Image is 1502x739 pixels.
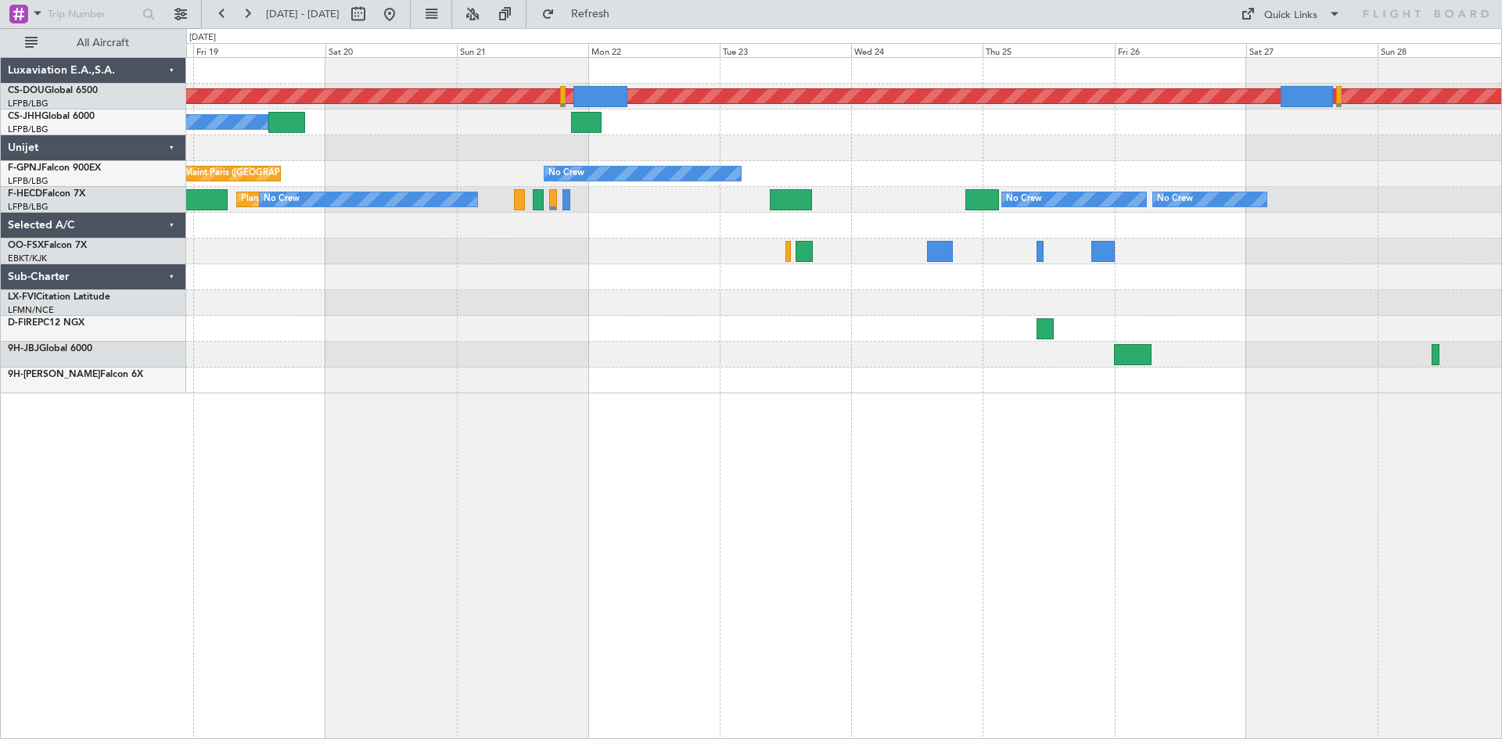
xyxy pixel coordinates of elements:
[1246,43,1378,57] div: Sat 27
[8,292,110,302] a: LX-FVICitation Latitude
[8,241,87,250] a: OO-FSXFalcon 7X
[193,43,325,57] div: Fri 19
[325,43,457,57] div: Sat 20
[8,253,47,264] a: EBKT/KJK
[8,98,49,109] a: LFPB/LBG
[1157,188,1193,211] div: No Crew
[8,112,95,121] a: CS-JHHGlobal 6000
[8,241,44,250] span: OO-FSX
[457,43,588,57] div: Sun 21
[8,292,36,302] span: LX-FVI
[720,43,851,57] div: Tue 23
[8,124,49,135] a: LFPB/LBG
[8,201,49,213] a: LFPB/LBG
[8,189,42,199] span: F-HECD
[189,31,216,45] div: [DATE]
[8,112,41,121] span: CS-JHH
[8,175,49,187] a: LFPB/LBG
[17,30,170,56] button: All Aircraft
[41,38,165,48] span: All Aircraft
[266,7,340,21] span: [DATE] - [DATE]
[8,344,39,353] span: 9H-JBJ
[8,189,85,199] a: F-HECDFalcon 7X
[534,2,628,27] button: Refresh
[264,188,300,211] div: No Crew
[851,43,983,57] div: Wed 24
[8,318,38,328] span: D-FIRE
[1233,2,1349,27] button: Quick Links
[588,43,720,57] div: Mon 22
[8,318,84,328] a: D-FIREPC12 NGX
[983,43,1114,57] div: Thu 25
[162,162,326,185] div: AOG Maint Paris ([GEOGRAPHIC_DATA])
[1264,8,1317,23] div: Quick Links
[8,163,41,173] span: F-GPNJ
[241,188,487,211] div: Planned Maint [GEOGRAPHIC_DATA] ([GEOGRAPHIC_DATA])
[8,304,54,316] a: LFMN/NCE
[8,370,143,379] a: 9H-[PERSON_NAME]Falcon 6X
[1006,188,1042,211] div: No Crew
[8,86,98,95] a: CS-DOUGlobal 6500
[558,9,623,20] span: Refresh
[8,370,100,379] span: 9H-[PERSON_NAME]
[548,162,584,185] div: No Crew
[8,344,92,353] a: 9H-JBJGlobal 6000
[1115,43,1246,57] div: Fri 26
[8,86,45,95] span: CS-DOU
[48,2,138,26] input: Trip Number
[8,163,101,173] a: F-GPNJFalcon 900EX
